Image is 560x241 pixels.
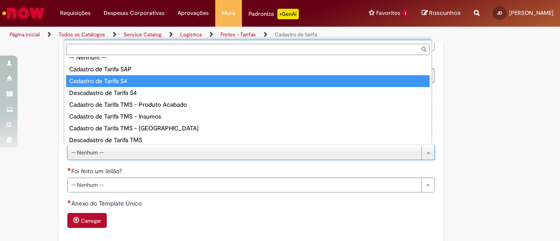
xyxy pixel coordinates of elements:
[66,87,430,99] div: Descadastro de Tarifa S4
[66,75,430,87] div: Cadastro de Tarifa S4
[64,57,431,144] ul: Tipo da Solicitação
[66,52,430,63] div: -- Nenhum --
[66,63,430,75] div: Cadastro de Tarifa SAP
[66,111,430,122] div: Cadastro de Tarifa TMS - Insumos
[66,99,430,111] div: Cadastro de Tarifa TMS - Produto Acabado
[66,122,430,134] div: Cadastro de Tarifa TMS - [GEOGRAPHIC_DATA]
[66,134,430,146] div: Descadastro de Tarifa TMS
